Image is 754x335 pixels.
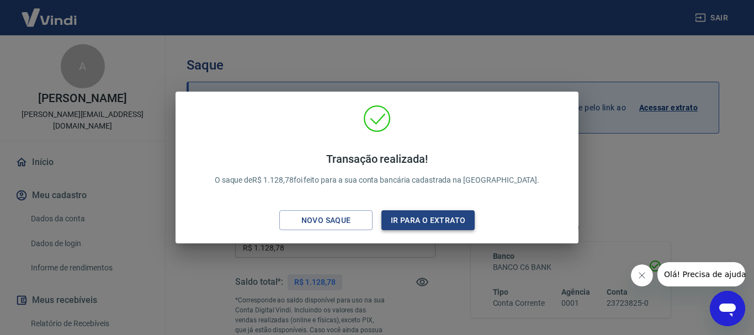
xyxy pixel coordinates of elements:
[631,264,653,286] iframe: Fechar mensagem
[381,210,475,231] button: Ir para o extrato
[279,210,373,231] button: Novo saque
[710,291,745,326] iframe: Botão para abrir a janela de mensagens
[215,152,540,166] h4: Transação realizada!
[215,152,540,186] p: O saque de R$ 1.128,78 foi feito para a sua conta bancária cadastrada na [GEOGRAPHIC_DATA].
[657,262,745,286] iframe: Mensagem da empresa
[288,214,364,227] div: Novo saque
[7,8,93,17] span: Olá! Precisa de ajuda?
